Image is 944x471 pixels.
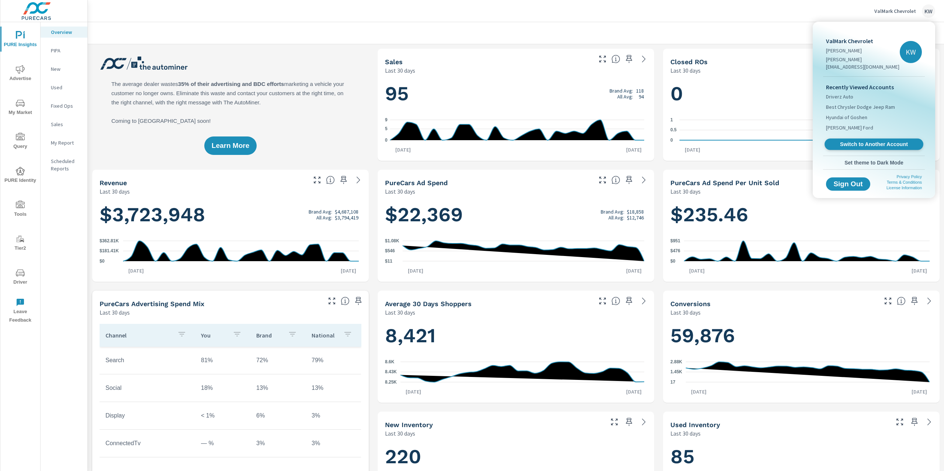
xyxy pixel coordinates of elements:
[832,181,864,187] span: Sign Out
[826,83,922,91] p: Recently Viewed Accounts
[826,124,873,131] span: [PERSON_NAME] Ford
[826,159,922,166] span: Set theme to Dark Mode
[900,41,922,63] div: KW
[826,177,870,191] button: Sign Out
[897,174,922,179] a: Privacy Policy
[826,114,867,121] span: Hyundai of Goshen
[829,141,919,148] span: Switch to Another Account
[826,103,895,111] span: Best Chrysler Dodge Jeep Ram
[887,180,922,184] a: Terms & Conditions
[826,37,900,45] p: ValMark Chevrolet
[826,93,853,100] span: Driverz Auto
[826,47,900,54] p: [PERSON_NAME]
[825,139,923,150] a: Switch to Another Account
[886,186,922,190] a: License Information
[826,56,900,70] p: [PERSON_NAME][EMAIL_ADDRESS][DOMAIN_NAME]
[823,156,925,169] button: Set theme to Dark Mode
